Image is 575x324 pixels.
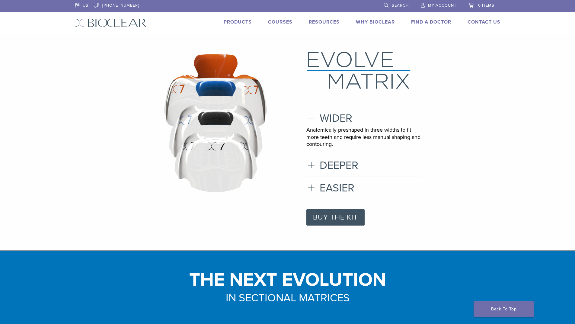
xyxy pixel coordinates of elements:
[306,127,421,148] p: Anatomically preshaped in three widths to fit more teeth and require less manual shaping and cont...
[268,19,292,25] a: Courses
[392,3,409,8] span: Search
[306,159,421,172] h3: DEEPER
[411,19,451,25] a: Find A Doctor
[306,209,365,226] a: BUY THE KIT
[70,291,505,305] h3: IN SECTIONAL MATRICES
[224,19,252,25] a: Products
[306,181,421,194] h3: EASIER
[70,273,505,287] h1: THE NEXT EVOLUTION
[468,19,500,25] a: Contact Us
[356,19,395,25] a: Why Bioclear
[309,19,340,25] a: Resources
[474,301,534,317] a: Back To Top
[75,18,146,27] img: Bioclear
[428,3,456,8] span: My Account
[478,3,494,8] span: 0 items
[306,112,421,125] h3: WIDER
